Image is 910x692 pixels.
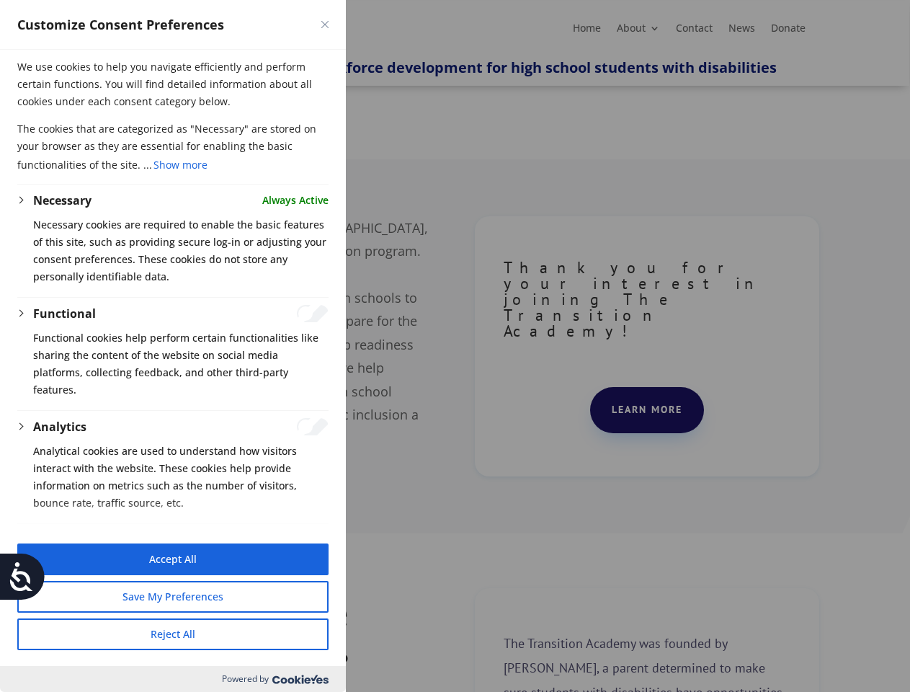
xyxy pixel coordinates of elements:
p: Necessary cookies are required to enable the basic features of this site, such as providing secur... [33,216,329,285]
input: Enable Analytics [297,418,329,435]
button: Analytics [33,418,86,435]
input: Enable Functional [297,305,329,322]
p: Analytical cookies are used to understand how visitors interact with the website. These cookies h... [33,443,329,512]
button: Accept All [17,544,329,575]
span: Customize Consent Preferences [17,16,224,33]
p: The cookies that are categorized as "Necessary" are stored on your browser as they are essential ... [17,120,329,175]
button: Necessary [33,192,92,209]
img: Cookieyes logo [272,675,329,684]
p: Functional cookies help perform certain functionalities like sharing the content of the website o... [33,329,329,399]
button: Functional [33,305,96,322]
button: Show more [152,155,209,175]
p: We use cookies to help you navigate efficiently and perform certain functions. You will find deta... [17,58,329,120]
span: Always Active [262,192,329,209]
img: Close [321,21,329,28]
button: Save My Preferences [17,581,329,613]
button: Reject All [17,618,329,650]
